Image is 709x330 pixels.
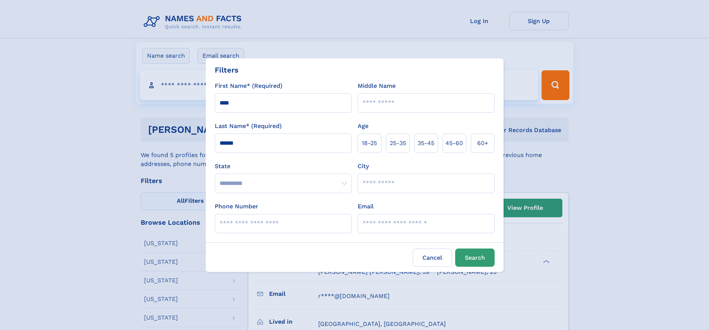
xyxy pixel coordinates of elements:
[455,249,495,267] button: Search
[215,64,239,76] div: Filters
[215,81,282,90] label: First Name* (Required)
[215,202,258,211] label: Phone Number
[418,139,434,148] span: 35‑45
[390,139,406,148] span: 25‑35
[358,81,396,90] label: Middle Name
[358,202,374,211] label: Email
[362,139,377,148] span: 18‑25
[413,249,452,267] label: Cancel
[445,139,463,148] span: 45‑60
[215,122,282,131] label: Last Name* (Required)
[358,122,368,131] label: Age
[358,162,369,171] label: City
[215,162,352,171] label: State
[477,139,488,148] span: 60+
